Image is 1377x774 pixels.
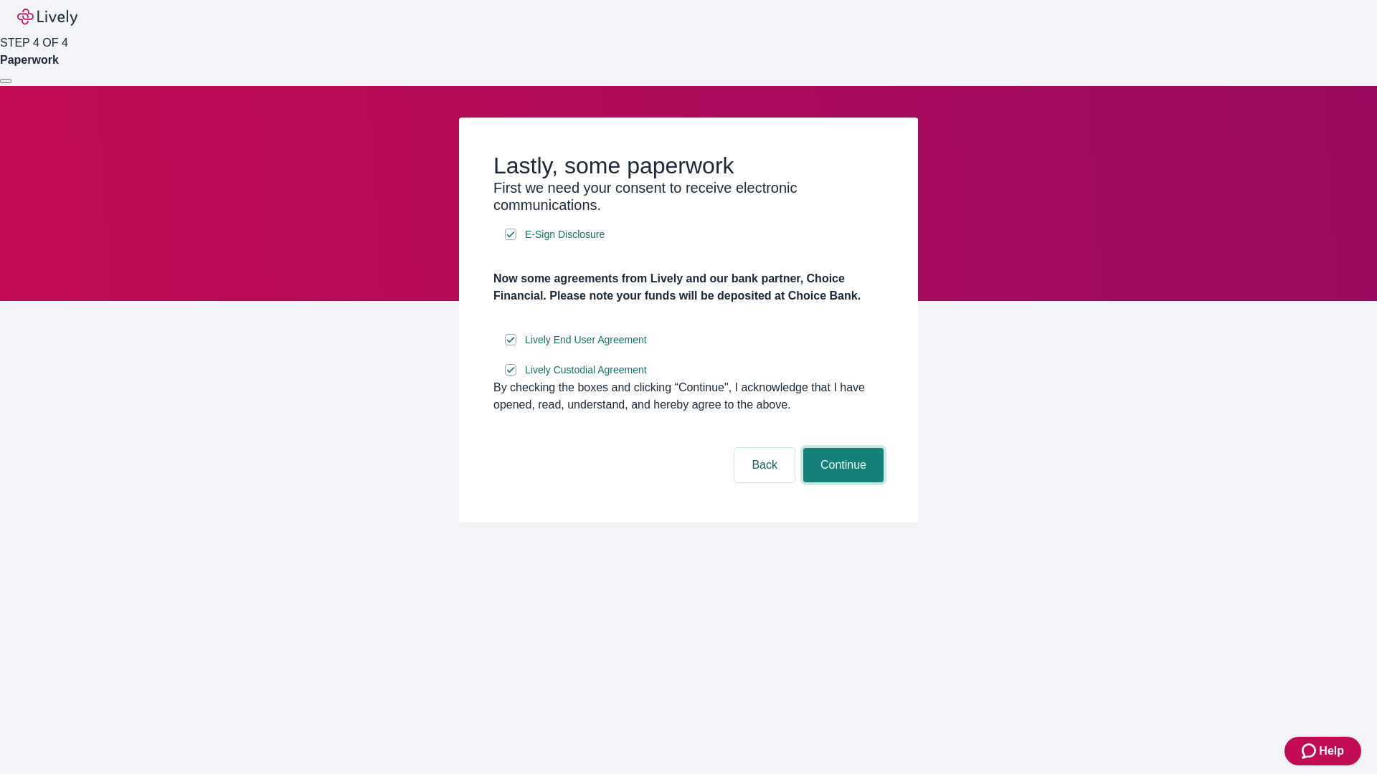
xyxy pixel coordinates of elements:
h2: Lastly, some paperwork [493,152,884,179]
button: Continue [803,448,884,482]
span: Help [1319,742,1344,760]
button: Back [734,448,795,482]
span: Lively End User Agreement [525,333,647,348]
div: By checking the boxes and clicking “Continue", I acknowledge that I have opened, read, understand... [493,379,884,414]
span: Lively Custodial Agreement [525,363,647,378]
span: E-Sign Disclosure [525,227,605,242]
button: Zendesk support iconHelp [1284,737,1361,765]
svg: Zendesk support icon [1302,742,1319,760]
h3: First we need your consent to receive electronic communications. [493,179,884,214]
h4: Now some agreements from Lively and our bank partner, Choice Financial. Please note your funds wi... [493,270,884,305]
a: e-sign disclosure document [522,226,607,244]
a: e-sign disclosure document [522,361,650,379]
img: Lively [17,9,77,26]
a: e-sign disclosure document [522,331,650,349]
